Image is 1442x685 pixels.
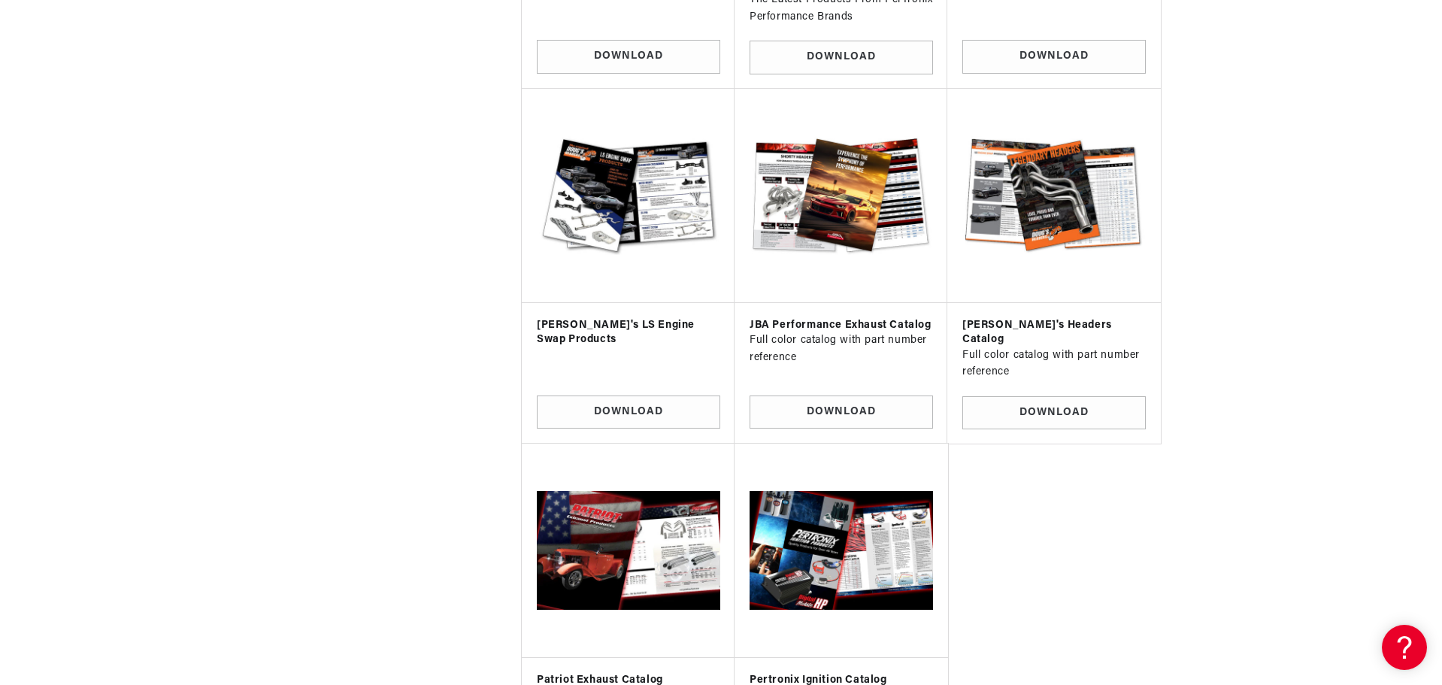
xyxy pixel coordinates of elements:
[750,332,933,366] p: Full color catalog with part number reference
[962,104,1146,287] img: Doug's Headers Catalog
[750,459,933,642] img: Pertronix Ignition Catalog
[750,104,933,287] img: JBA Performance Exhaust Catalog
[962,396,1146,430] a: Download
[750,396,933,429] a: Download
[537,318,720,347] h3: [PERSON_NAME]'s LS Engine Swap Products
[962,318,1146,347] h3: [PERSON_NAME]'s Headers Catalog
[962,40,1146,74] a: Download
[962,347,1146,381] p: Full color catalog with part number reference
[537,40,720,74] a: Download
[750,41,933,74] a: Download
[537,104,720,287] img: Doug's LS Engine Swap Products
[537,459,720,642] img: Patriot Exhaust Catalog
[750,318,933,333] h3: JBA Performance Exhaust Catalog
[537,396,720,429] a: Download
